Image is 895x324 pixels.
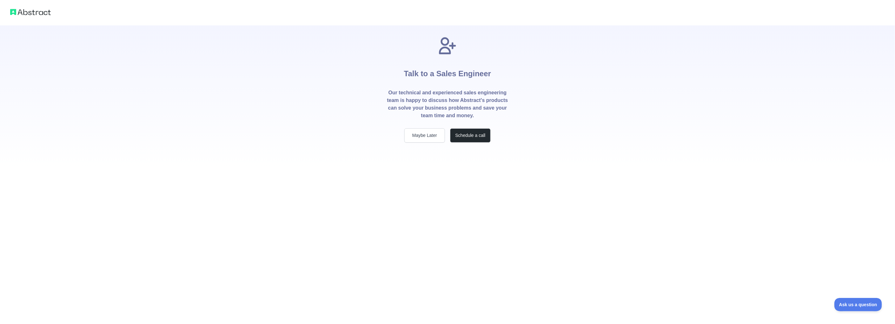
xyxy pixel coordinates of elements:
button: Schedule a call [450,128,491,143]
button: Maybe Later [404,128,445,143]
img: Abstract logo [10,8,51,17]
h1: Talk to a Sales Engineer [404,56,491,89]
iframe: Toggle Customer Support [834,298,882,311]
p: Our technical and experienced sales engineering team is happy to discuss how Abstract's products ... [387,89,508,119]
